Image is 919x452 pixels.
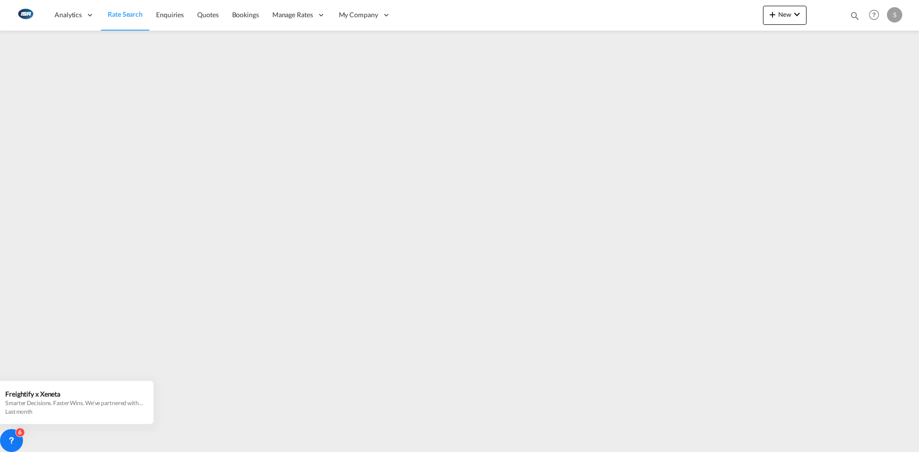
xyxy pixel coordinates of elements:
[14,4,36,26] img: 1aa151c0c08011ec8d6f413816f9a227.png
[232,11,259,19] span: Bookings
[156,11,184,19] span: Enquiries
[850,11,860,25] div: icon-magnify
[108,10,143,18] span: Rate Search
[866,7,882,23] span: Help
[791,9,803,20] md-icon: icon-chevron-down
[767,9,778,20] md-icon: icon-plus 400-fg
[887,7,902,22] div: S
[866,7,887,24] div: Help
[850,11,860,21] md-icon: icon-magnify
[197,11,218,19] span: Quotes
[55,10,82,20] span: Analytics
[767,11,803,18] span: New
[763,6,807,25] button: icon-plus 400-fgNewicon-chevron-down
[339,10,378,20] span: My Company
[272,10,313,20] span: Manage Rates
